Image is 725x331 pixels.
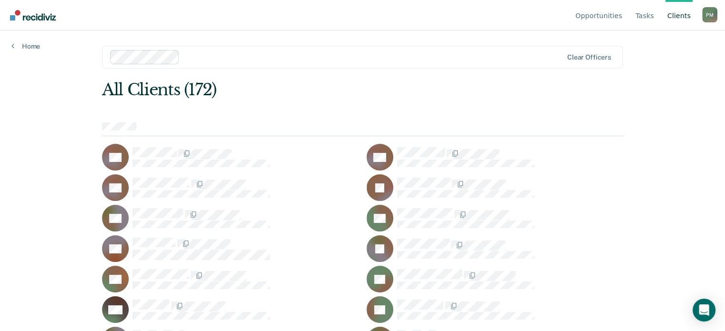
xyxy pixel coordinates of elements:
div: P M [702,7,717,22]
a: Home [11,42,40,50]
img: Recidiviz [10,10,56,20]
div: Clear officers [567,53,611,61]
button: Profile dropdown button [702,7,717,22]
div: All Clients (172) [102,80,519,100]
div: Open Intercom Messenger [693,299,715,321]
